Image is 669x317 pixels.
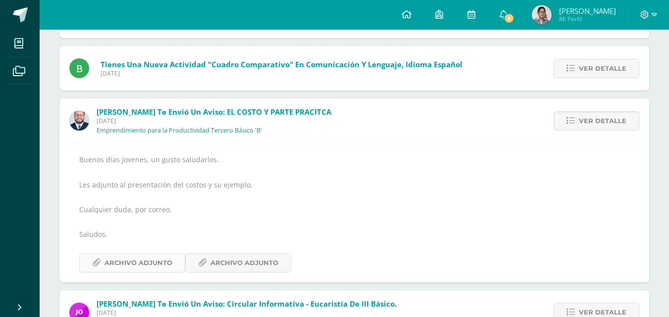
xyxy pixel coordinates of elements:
span: Ver detalle [579,59,626,78]
span: Ver detalle [579,112,626,130]
span: [PERSON_NAME] te envió un aviso: Circular informativa - eucaristía de III básico. [97,299,397,309]
div: Buenos días Jovenes, un gusto saludarlos. Les adjunto al presentación del costos y su ejemplo. Cu... [79,153,629,272]
img: 08d55dac451e2f653b67fa7260e6238e.png [532,5,552,25]
a: Archivo Adjunto [185,253,291,272]
span: Mi Perfil [559,15,616,23]
span: [PERSON_NAME] [559,6,616,16]
span: Tienes una nueva actividad "Cuadro comparativo" En Comunicación y Lenguaje, Idioma Español [101,59,463,69]
span: Archivo Adjunto [104,254,172,272]
span: [DATE] [97,309,397,317]
span: [PERSON_NAME] te envió un aviso: EL COSTO Y PARTE PRACITCA [97,107,331,117]
img: eaa624bfc361f5d4e8a554d75d1a3cf6.png [69,111,89,131]
span: Archivo Adjunto [210,254,278,272]
span: [DATE] [101,69,463,78]
p: Emprendimiento para la Productividad Tercero Básico 'B' [97,127,262,135]
a: Archivo Adjunto [79,253,185,272]
span: [DATE] [97,117,331,125]
span: 8 [504,13,515,24]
